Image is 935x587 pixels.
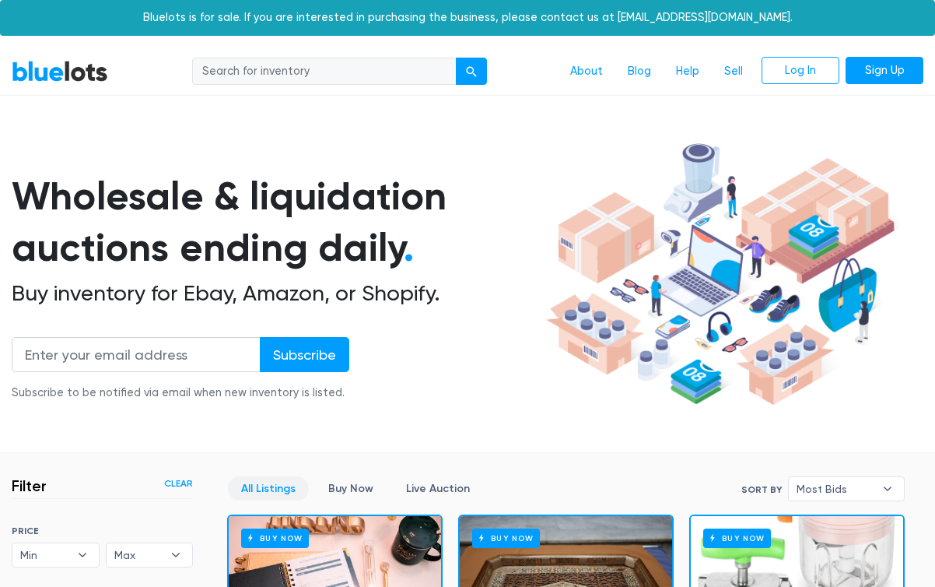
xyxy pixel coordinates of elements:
b: ▾ [66,543,99,567]
a: Clear [164,476,193,490]
label: Sort By [741,483,782,497]
div: Subscribe to be notified via email when new inventory is listed. [12,385,349,402]
input: Subscribe [260,337,349,372]
h6: Buy Now [472,529,540,548]
a: Sell [712,57,755,86]
input: Enter your email address [12,337,261,372]
h1: Wholesale & liquidation auctions ending daily [12,170,541,274]
h6: Buy Now [703,529,771,548]
span: Min [20,543,69,567]
b: ▾ [871,477,904,501]
a: Help [664,57,712,86]
a: Live Auction [393,476,483,501]
img: hero-ee84e7d0318cb26816c560f6b4441b76977f77a177738b4e94f68c95b2b83dbb.png [541,136,900,413]
span: . [404,224,414,271]
a: BlueLots [12,60,108,83]
a: Log In [762,57,839,85]
a: Buy Now [315,476,387,501]
input: Search for inventory [192,58,457,86]
h6: PRICE [12,525,193,536]
h3: Filter [12,476,47,495]
a: Sign Up [846,57,923,85]
span: Most Bids [797,477,874,501]
b: ▾ [159,543,192,567]
a: All Listings [228,476,309,501]
span: Max [114,543,163,567]
a: About [558,57,615,86]
a: Blog [615,57,664,86]
h2: Buy inventory for Ebay, Amazon, or Shopify. [12,280,541,307]
h6: Buy Now [241,529,309,548]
